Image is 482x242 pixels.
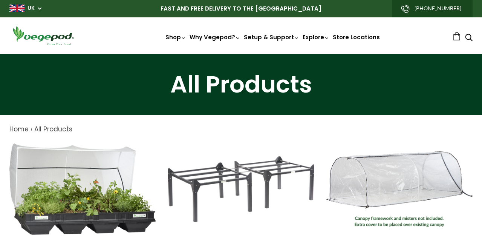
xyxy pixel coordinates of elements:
[165,33,187,41] a: Shop
[9,5,24,12] img: gb_large.png
[9,125,29,134] a: Home
[326,151,473,227] img: Large PolyTunnel Cover
[303,33,330,41] a: Explore
[9,25,77,46] img: Vegepod
[333,33,380,41] a: Store Locations
[9,143,156,235] img: Large Raised Garden Bed with Canopy
[34,125,72,134] a: All Products
[9,73,473,96] h1: All Products
[190,33,241,41] a: Why Vegepod?
[244,33,300,41] a: Setup & Support
[28,5,35,12] a: UK
[168,156,314,222] img: Galvanised Large Stand
[9,125,473,134] nav: breadcrumbs
[465,34,473,42] a: Search
[31,125,32,134] span: ›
